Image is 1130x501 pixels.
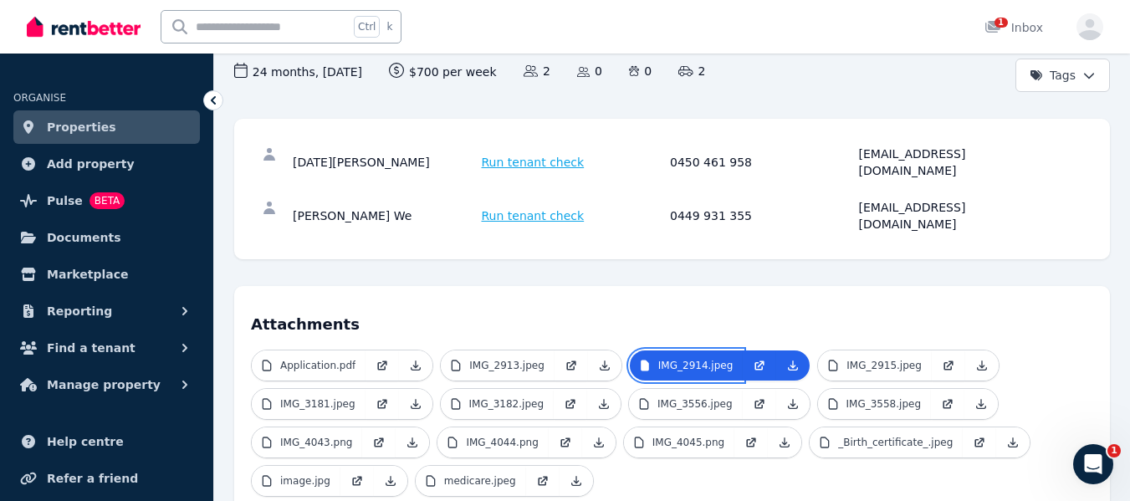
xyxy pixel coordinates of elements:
[374,466,407,496] a: Download Attachment
[629,389,743,419] a: IMG_3556.jpeg
[469,397,545,411] p: IMG_3182.jpeg
[743,389,776,419] a: Open in new Tab
[859,199,1043,233] div: [EMAIL_ADDRESS][DOMAIN_NAME]
[366,350,399,381] a: Open in new Tab
[482,207,585,224] span: Run tenant check
[818,350,932,381] a: IMG_2915.jpeg
[1030,67,1076,84] span: Tags
[27,14,141,39] img: RentBetter
[366,389,399,419] a: Open in new Tab
[252,427,362,458] a: IMG_4043.png
[13,425,200,458] a: Help centre
[577,63,602,79] span: 0
[89,192,125,209] span: BETA
[47,191,83,211] span: Pulse
[280,474,330,488] p: image.jpg
[624,427,734,458] a: IMG_4045.png
[416,466,526,496] a: medicare.jpeg
[657,397,733,411] p: IMG_3556.jpeg
[13,368,200,401] button: Manage property
[340,466,374,496] a: Open in new Tab
[13,92,66,104] span: ORGANISE
[658,359,734,372] p: IMG_2914.jpeg
[47,227,121,248] span: Documents
[818,389,932,419] a: IMG_3558.jpeg
[931,389,964,419] a: Open in new Tab
[932,350,965,381] a: Open in new Tab
[984,19,1043,36] div: Inbox
[554,389,587,419] a: Open in new Tab
[47,264,128,284] span: Marketplace
[444,474,516,488] p: medicare.jpeg
[734,427,768,458] a: Open in new Tab
[846,359,922,372] p: IMG_2915.jpeg
[846,397,922,411] p: IMG_3558.jpeg
[386,20,392,33] span: k
[234,63,362,80] span: 24 months , [DATE]
[1073,444,1113,484] iframe: Intercom live chat
[582,427,616,458] a: Download Attachment
[995,18,1008,28] span: 1
[630,350,744,381] a: IMG_2914.jpeg
[13,221,200,254] a: Documents
[280,436,352,449] p: IMG_4043.png
[466,436,538,449] p: IMG_4044.png
[47,301,112,321] span: Reporting
[963,427,996,458] a: Open in new Tab
[13,462,200,495] a: Refer a friend
[252,389,366,419] a: IMG_3181.jpeg
[838,436,953,449] p: _Birth_certificate_.jpeg
[996,427,1030,458] a: Download Attachment
[399,389,432,419] a: Download Attachment
[13,294,200,328] button: Reporting
[252,466,340,496] a: image.jpg
[354,16,380,38] span: Ctrl
[670,199,854,233] div: 0449 931 355
[47,432,124,452] span: Help centre
[555,350,588,381] a: Open in new Tab
[13,110,200,144] a: Properties
[280,359,355,372] p: Application.pdf
[1107,444,1121,458] span: 1
[13,184,200,217] a: PulseBETA
[280,397,355,411] p: IMG_3181.jpeg
[810,427,963,458] a: _Birth_certificate_.jpeg
[678,63,705,79] span: 2
[670,146,854,179] div: 0450 461 958
[13,331,200,365] button: Find a tenant
[524,63,550,79] span: 2
[47,338,135,358] span: Find a tenant
[629,63,652,79] span: 0
[482,154,585,171] span: Run tenant check
[362,427,396,458] a: Open in new Tab
[652,436,724,449] p: IMG_4045.png
[293,146,477,179] div: [DATE][PERSON_NAME]
[13,258,200,291] a: Marketplace
[964,389,998,419] a: Download Attachment
[389,63,497,80] span: $700 per week
[441,389,555,419] a: IMG_3182.jpeg
[965,350,999,381] a: Download Attachment
[441,350,555,381] a: IMG_2913.jpeg
[396,427,429,458] a: Download Attachment
[588,350,621,381] a: Download Attachment
[768,427,801,458] a: Download Attachment
[47,468,138,488] span: Refer a friend
[776,350,810,381] a: Download Attachment
[47,154,135,174] span: Add property
[399,350,432,381] a: Download Attachment
[743,350,776,381] a: Open in new Tab
[560,466,593,496] a: Download Attachment
[549,427,582,458] a: Open in new Tab
[437,427,548,458] a: IMG_4044.png
[13,147,200,181] a: Add property
[587,389,621,419] a: Download Attachment
[293,199,477,233] div: [PERSON_NAME] We
[776,389,810,419] a: Download Attachment
[251,303,1093,336] h4: Attachments
[1015,59,1110,92] button: Tags
[47,117,116,137] span: Properties
[859,146,1043,179] div: [EMAIL_ADDRESS][DOMAIN_NAME]
[526,466,560,496] a: Open in new Tab
[252,350,366,381] a: Application.pdf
